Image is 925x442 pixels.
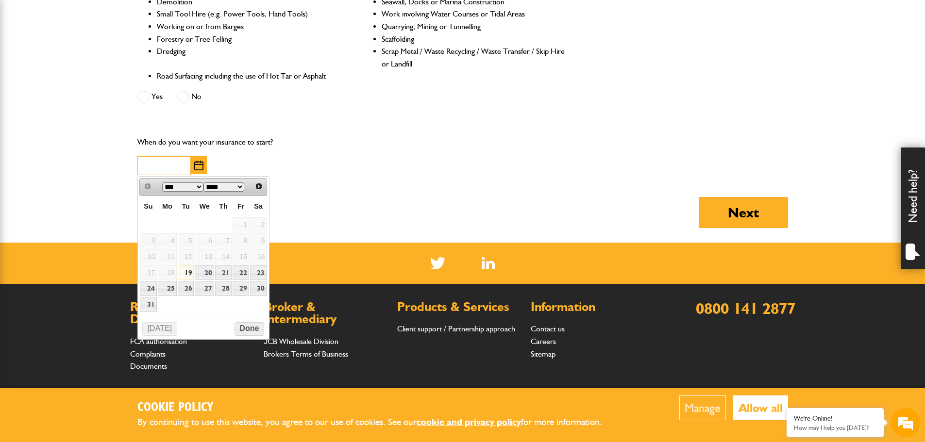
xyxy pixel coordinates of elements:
[733,395,788,420] button: Allow all
[157,70,341,82] li: Road Surfacing including the use of Hot Tar or Asphalt
[679,395,726,420] button: Manage
[794,414,876,423] div: We're Online!
[162,202,172,210] span: Monday
[195,281,214,296] a: 27
[531,349,555,359] a: Sitemap
[215,265,232,280] a: 21
[144,202,152,210] span: Sunday
[13,176,177,291] textarea: Type your message and hit 'Enter'
[140,297,157,312] a: 31
[417,416,521,427] a: cookie and privacy policy
[237,202,244,210] span: Friday
[13,90,177,111] input: Enter your last name
[182,202,190,210] span: Tuesday
[482,257,495,269] a: LinkedIn
[142,322,177,336] button: [DATE]
[130,349,166,359] a: Complaints
[157,8,341,20] li: Small Tool Hire (e.g. Power Tools, Hand Tools)
[195,265,214,280] a: 20
[157,45,341,70] li: Dredging
[215,281,232,296] a: 28
[130,337,187,346] a: FCA authorisation
[157,33,341,46] li: Forestry or Tree Felling
[264,337,338,346] a: JCB Wholesale Division
[130,301,254,326] h2: Regulations & Documents
[430,257,445,269] img: Twitter
[250,265,267,280] a: 23
[264,301,387,326] h2: Broker & Intermediary
[17,54,41,67] img: d_20077148190_company_1631870298795_20077148190
[137,415,618,430] p: By continuing to use this website, you agree to our use of cookies. See our for more information.
[397,301,521,313] h2: Products & Services
[194,161,203,170] img: Choose date
[233,281,249,296] a: 29
[219,202,228,210] span: Thursday
[140,281,157,296] a: 24
[158,281,177,296] a: 25
[531,337,556,346] a: Careers
[254,202,263,210] span: Saturday
[137,400,618,415] h2: Cookie Policy
[137,136,345,148] p: When do you want your insurance to start?
[382,45,566,70] li: Scrap Metal / Waste Recycling / Waste Transfer / Skip Hire or Landfill
[382,33,566,46] li: Scaffolding
[13,147,177,168] input: Enter your phone number
[178,281,194,296] a: 26
[901,147,925,269] div: Need help?
[130,361,167,371] a: Documents
[794,424,876,431] p: How may I help you today?
[233,265,249,280] a: 22
[397,324,515,333] a: Client support / Partnership approach
[531,301,655,313] h2: Information
[177,91,202,103] label: No
[252,180,266,194] a: Next
[178,265,194,280] a: 19
[235,322,264,336] button: Done
[50,54,163,67] div: Chat with us now
[159,5,183,28] div: Minimize live chat window
[200,202,210,210] span: Wednesday
[264,349,348,359] a: Brokers Terms of Business
[699,197,788,228] button: Next
[255,182,263,190] span: Next
[250,281,267,296] a: 30
[531,324,565,333] a: Contact us
[696,299,795,318] a: 0800 141 2877
[132,299,176,312] em: Start Chat
[382,8,566,20] li: Work involving Water Courses or Tidal Areas
[157,20,341,33] li: Working on or from Barges
[382,20,566,33] li: Quarrying, Mining or Tunnelling
[137,91,163,103] label: Yes
[13,118,177,140] input: Enter your email address
[482,257,495,269] img: Linked In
